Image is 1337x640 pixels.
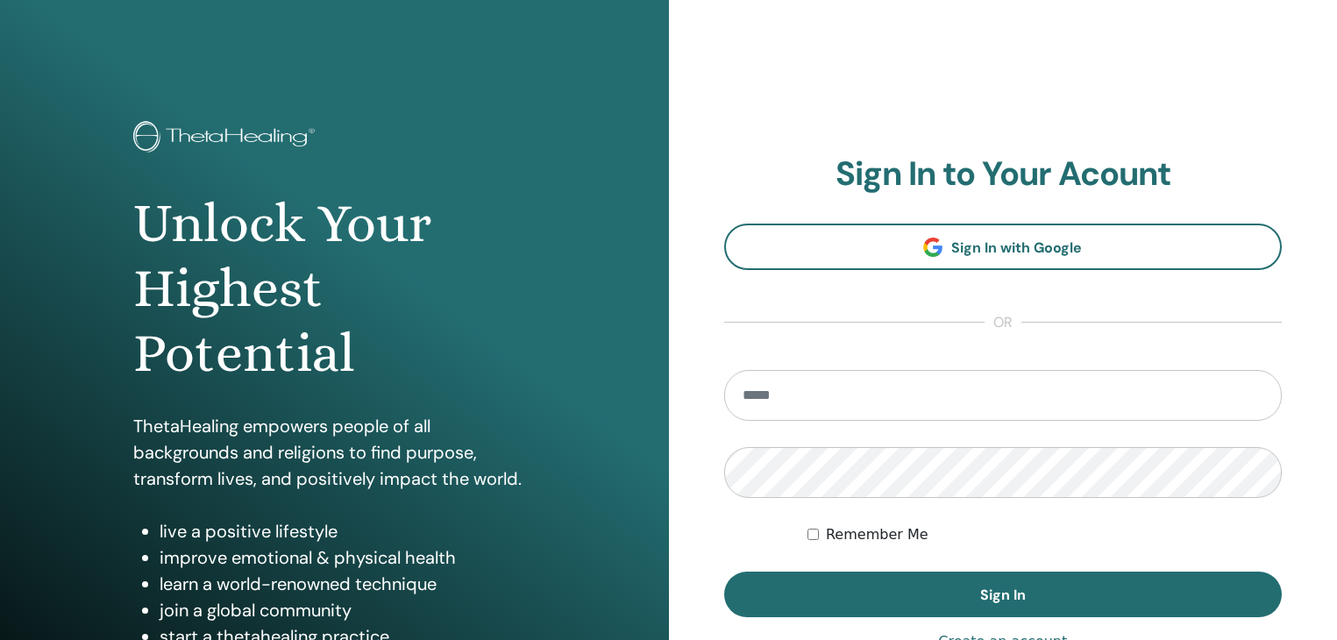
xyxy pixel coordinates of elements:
span: or [985,312,1021,333]
div: Keep me authenticated indefinitely or until I manually logout [807,524,1282,545]
a: Sign In with Google [724,224,1283,270]
li: join a global community [160,597,535,623]
span: Sign In with Google [951,238,1082,257]
li: improve emotional & physical health [160,544,535,571]
li: learn a world-renowned technique [160,571,535,597]
p: ThetaHealing empowers people of all backgrounds and religions to find purpose, transform lives, a... [133,413,535,492]
li: live a positive lifestyle [160,518,535,544]
label: Remember Me [826,524,928,545]
button: Sign In [724,572,1283,617]
span: Sign In [980,586,1026,604]
h1: Unlock Your Highest Potential [133,191,535,387]
h2: Sign In to Your Acount [724,154,1283,195]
